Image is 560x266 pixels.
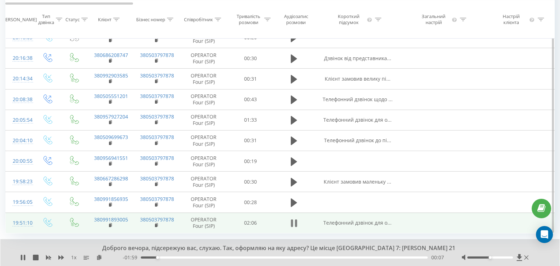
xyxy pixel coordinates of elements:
[229,110,273,130] td: 01:33
[13,72,27,86] div: 20:14:34
[140,52,174,58] a: 380503797878
[13,216,27,230] div: 19:51:10
[179,172,229,192] td: OPERATOR Four (SIP)
[495,13,527,25] div: Настрій клієнта
[13,113,27,127] div: 20:05:54
[235,13,262,25] div: Тривалість розмови
[489,256,492,259] div: Accessibility label
[140,155,174,161] a: 380503797878
[140,93,174,99] a: 380503797878
[324,178,391,185] span: Клієнт замовив маленьку ...
[431,254,444,261] span: 00:07
[229,89,273,110] td: 00:43
[123,254,141,261] span: - 01:59
[140,134,174,140] a: 380503797878
[179,89,229,110] td: OPERATOR Four (SIP)
[179,48,229,69] td: OPERATOR Four (SIP)
[94,134,128,140] a: 380509699673
[140,113,174,120] a: 380503797878
[179,213,229,233] td: OPERATOR Four (SIP)
[13,51,27,65] div: 20:16:38
[94,52,128,58] a: 380686208747
[94,216,128,223] a: 380991893005
[94,72,128,79] a: 380992903585
[13,195,27,209] div: 19:56:05
[1,16,37,22] div: [PERSON_NAME]
[229,172,273,192] td: 00:30
[229,213,273,233] td: 02:06
[94,196,128,202] a: 380991856935
[179,69,229,89] td: OPERATOR Four (SIP)
[13,154,27,168] div: 20:00:55
[229,48,273,69] td: 00:30
[140,72,174,79] a: 380503797878
[136,16,165,22] div: Бізнес номер
[229,192,273,213] td: 00:28
[324,137,391,144] span: Телефонний дзвінок до пі...
[94,155,128,161] a: 380956941551
[417,13,451,25] div: Загальний настрій
[332,13,366,25] div: Короткий підсумок
[38,13,54,25] div: Тип дзвінка
[279,13,313,25] div: Аудіозапис розмови
[229,69,273,89] td: 00:31
[323,219,392,226] span: Телефонний дзвінок для о...
[324,55,391,62] span: Дзвінок від представника...
[13,175,27,189] div: 19:58:23
[94,175,128,182] a: 380667286298
[13,134,27,148] div: 20:04:10
[179,151,229,172] td: OPERATOR Four (SIP)
[94,93,128,99] a: 380505551201
[140,216,174,223] a: 380503797878
[65,16,80,22] div: Статус
[98,16,111,22] div: Клієнт
[229,151,273,172] td: 00:19
[325,75,391,82] span: Клієнт замовив велику пі...
[323,96,393,103] span: Телефонний дзвінок щодо ...
[71,244,479,252] div: Доброго вечора, підсережую вас, слухаю. Так, оформляю на яку адресу? Це місце [GEOGRAPHIC_DATA] 7...
[71,254,76,261] span: 1 x
[156,256,159,259] div: Accessibility label
[179,110,229,130] td: OPERATOR Four (SIP)
[323,116,392,123] span: Телефонний дзвінок для о...
[140,196,174,202] a: 380503797878
[184,16,213,22] div: Співробітник
[94,113,128,120] a: 380957927204
[229,130,273,151] td: 00:31
[179,130,229,151] td: OPERATOR Four (SIP)
[140,175,174,182] a: 380503797878
[536,226,553,243] div: Open Intercom Messenger
[13,93,27,106] div: 20:08:38
[179,192,229,213] td: OPERATOR Four (SIP)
